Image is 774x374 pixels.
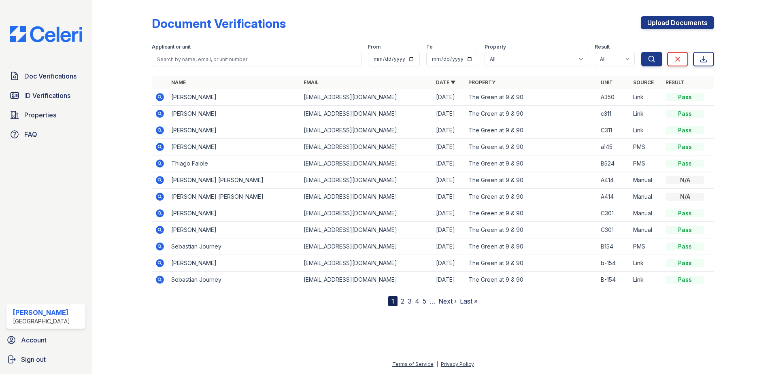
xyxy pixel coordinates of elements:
a: Properties [6,107,85,123]
td: [EMAIL_ADDRESS][DOMAIN_NAME] [300,238,433,255]
div: Pass [666,226,704,234]
label: Result [595,44,610,50]
td: Link [630,122,662,139]
td: [EMAIL_ADDRESS][DOMAIN_NAME] [300,89,433,106]
td: The Green at 9 & 90 [465,205,598,222]
span: ID Verifications [24,91,70,100]
div: [PERSON_NAME] [13,308,70,317]
td: [PERSON_NAME] [PERSON_NAME] [168,189,300,205]
td: [DATE] [433,255,465,272]
td: [DATE] [433,189,465,205]
td: [DATE] [433,205,465,222]
input: Search by name, email, or unit number [152,52,361,66]
td: [DATE] [433,238,465,255]
a: Upload Documents [641,16,714,29]
td: [DATE] [433,172,465,189]
td: C301 [598,205,630,222]
div: Pass [666,93,704,101]
td: [PERSON_NAME] [168,106,300,122]
div: Pass [666,259,704,267]
td: [EMAIL_ADDRESS][DOMAIN_NAME] [300,172,433,189]
td: C311 [598,122,630,139]
td: Sebastian Journey [168,238,300,255]
td: [PERSON_NAME] [PERSON_NAME] [168,172,300,189]
a: Unit [601,79,613,85]
td: [PERSON_NAME] [168,122,300,139]
td: The Green at 9 & 90 [465,106,598,122]
td: [EMAIL_ADDRESS][DOMAIN_NAME] [300,106,433,122]
td: Manual [630,172,662,189]
div: Pass [666,242,704,251]
a: Name [171,79,186,85]
td: B-154 [598,272,630,288]
div: | [436,361,438,367]
td: B524 [598,155,630,172]
td: [DATE] [433,222,465,238]
span: … [430,296,435,306]
td: [DATE] [433,155,465,172]
span: Properties [24,110,56,120]
div: 1 [388,296,398,306]
td: [DATE] [433,272,465,288]
a: Next › [438,297,457,305]
td: Link [630,255,662,272]
a: Date ▼ [436,79,455,85]
td: The Green at 9 & 90 [465,139,598,155]
label: Property [485,44,506,50]
a: 3 [408,297,412,305]
td: Link [630,272,662,288]
td: [PERSON_NAME] [168,205,300,222]
td: A350 [598,89,630,106]
td: [PERSON_NAME] [168,255,300,272]
label: Applicant or unit [152,44,191,50]
a: 5 [423,297,426,305]
td: Link [630,106,662,122]
td: B154 [598,238,630,255]
td: [EMAIL_ADDRESS][DOMAIN_NAME] [300,122,433,139]
td: The Green at 9 & 90 [465,122,598,139]
td: C301 [598,222,630,238]
td: [PERSON_NAME] [168,222,300,238]
a: Email [304,79,319,85]
td: PMS [630,139,662,155]
td: The Green at 9 & 90 [465,155,598,172]
td: [EMAIL_ADDRESS][DOMAIN_NAME] [300,155,433,172]
div: Pass [666,276,704,284]
td: a145 [598,139,630,155]
label: To [426,44,433,50]
div: [GEOGRAPHIC_DATA] [13,317,70,325]
td: [PERSON_NAME] [168,89,300,106]
div: Pass [666,126,704,134]
a: ID Verifications [6,87,85,104]
td: Thiago Faiole [168,155,300,172]
td: A414 [598,172,630,189]
td: [DATE] [433,106,465,122]
td: [DATE] [433,139,465,155]
a: Account [3,332,89,348]
td: PMS [630,238,662,255]
td: c311 [598,106,630,122]
td: The Green at 9 & 90 [465,222,598,238]
div: Document Verifications [152,16,286,31]
a: FAQ [6,126,85,142]
td: PMS [630,155,662,172]
div: Pass [666,143,704,151]
div: Pass [666,209,704,217]
a: Result [666,79,685,85]
span: FAQ [24,130,37,139]
td: [EMAIL_ADDRESS][DOMAIN_NAME] [300,272,433,288]
a: Privacy Policy [441,361,474,367]
a: Doc Verifications [6,68,85,84]
td: The Green at 9 & 90 [465,172,598,189]
span: Doc Verifications [24,71,77,81]
td: [EMAIL_ADDRESS][DOMAIN_NAME] [300,205,433,222]
div: Pass [666,159,704,168]
div: N/A [666,193,704,201]
td: Manual [630,205,662,222]
td: [EMAIL_ADDRESS][DOMAIN_NAME] [300,189,433,205]
td: [DATE] [433,122,465,139]
td: The Green at 9 & 90 [465,89,598,106]
a: Sign out [3,351,89,368]
td: Sebastian Journey [168,272,300,288]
